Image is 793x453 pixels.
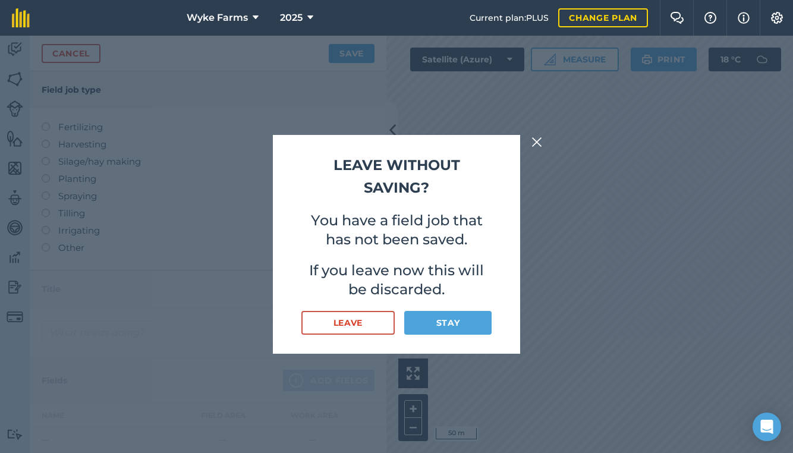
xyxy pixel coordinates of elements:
[470,11,549,24] span: Current plan : PLUS
[558,8,648,27] a: Change plan
[280,11,303,25] span: 2025
[703,12,718,24] img: A question mark icon
[770,12,784,24] img: A cog icon
[670,12,684,24] img: Two speech bubbles overlapping with the left bubble in the forefront
[187,11,248,25] span: Wyke Farms
[12,8,30,27] img: fieldmargin Logo
[301,211,492,249] p: You have a field job that has not been saved.
[301,311,395,335] button: Leave
[738,11,750,25] img: svg+xml;base64,PHN2ZyB4bWxucz0iaHR0cDovL3d3dy53My5vcmcvMjAwMC9zdmciIHdpZHRoPSIxNyIgaGVpZ2h0PSIxNy...
[301,261,492,299] p: If you leave now this will be discarded.
[404,311,492,335] button: Stay
[301,154,492,200] h2: Leave without saving?
[753,413,781,441] div: Open Intercom Messenger
[531,135,542,149] img: svg+xml;base64,PHN2ZyB4bWxucz0iaHR0cDovL3d3dy53My5vcmcvMjAwMC9zdmciIHdpZHRoPSIyMiIgaGVpZ2h0PSIzMC...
